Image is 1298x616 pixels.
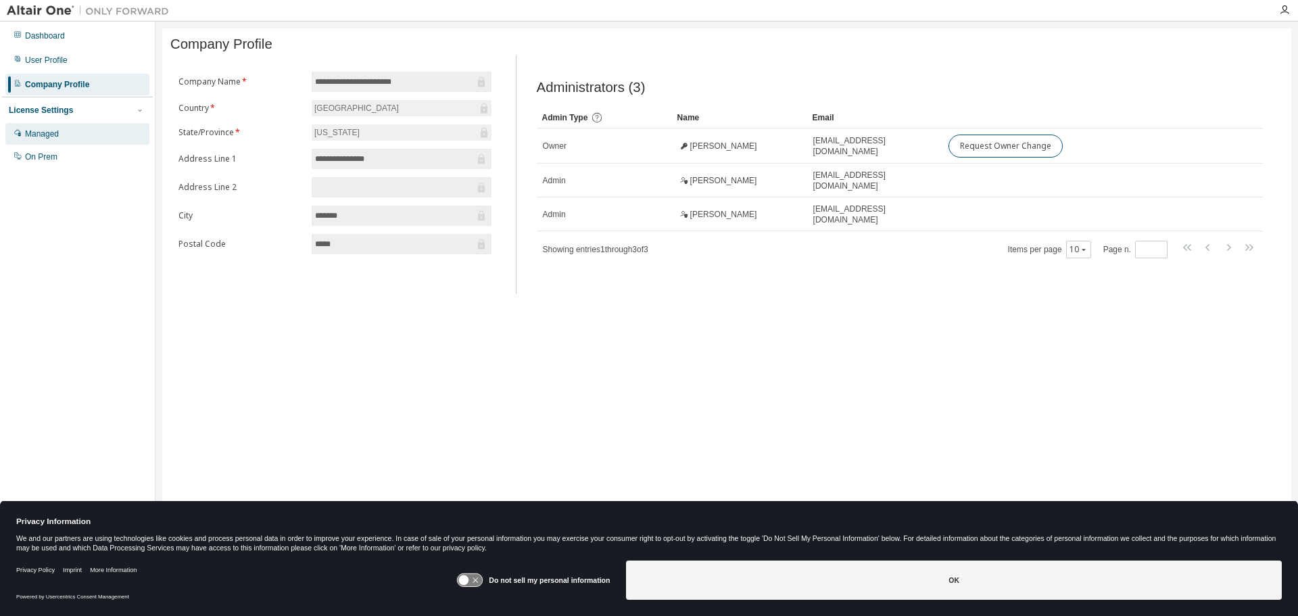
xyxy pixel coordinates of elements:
button: Request Owner Change [948,135,1063,158]
img: Altair One [7,4,176,18]
span: [PERSON_NAME] [690,141,757,151]
label: Postal Code [178,239,304,250]
span: Page n. [1103,241,1168,258]
div: [GEOGRAPHIC_DATA] [312,100,491,116]
span: Admin [543,209,566,220]
label: State/Province [178,127,304,138]
span: [EMAIL_ADDRESS][DOMAIN_NAME] [813,204,936,225]
div: [GEOGRAPHIC_DATA] [312,101,401,116]
span: [EMAIL_ADDRESS][DOMAIN_NAME] [813,170,936,191]
span: Owner [543,141,567,151]
span: [PERSON_NAME] [690,209,757,220]
div: License Settings [9,105,73,116]
label: Company Name [178,76,304,87]
div: Managed [25,128,59,139]
div: [US_STATE] [312,124,491,141]
label: City [178,210,304,221]
div: Dashboard [25,30,65,41]
label: Country [178,103,304,114]
span: Company Profile [170,37,272,52]
div: Email [813,107,937,128]
div: [US_STATE] [312,125,362,140]
div: On Prem [25,151,57,162]
span: Administrators (3) [537,80,646,95]
label: Address Line 1 [178,153,304,164]
span: Admin Type [542,113,588,122]
span: Admin [543,175,566,186]
span: Items per page [1008,241,1091,258]
div: User Profile [25,55,68,66]
span: [PERSON_NAME] [690,175,757,186]
label: Address Line 2 [178,182,304,193]
span: Showing entries 1 through 3 of 3 [543,245,648,254]
span: [EMAIL_ADDRESS][DOMAIN_NAME] [813,135,936,157]
div: Company Profile [25,79,89,90]
button: 10 [1069,244,1088,255]
div: Name [677,107,802,128]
